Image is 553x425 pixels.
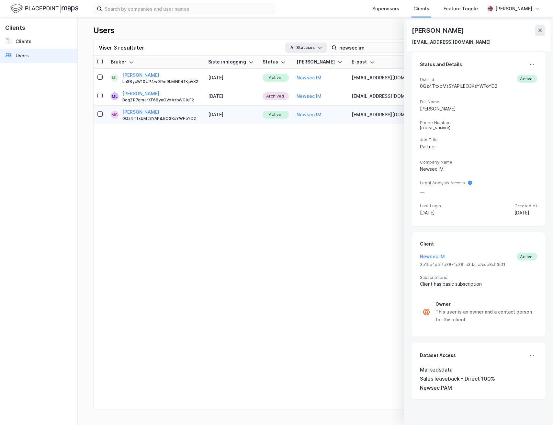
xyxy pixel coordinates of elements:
[111,111,118,119] div: MS
[16,38,31,45] div: Clients
[16,52,29,60] div: Users
[420,209,441,217] div: [DATE]
[420,384,537,392] div: Newsec PAM
[420,253,445,260] button: Newsec IM
[420,61,462,68] div: Status and Details
[122,98,200,103] div: BqqZP7gmJrXF68yuOVoAzbWGXjF2
[122,116,200,121] div: 0Qz4TtxbMtSYAPiLEO3KsYWFoYD2
[297,59,344,65] div: [PERSON_NAME]
[420,203,441,209] span: Last Login
[122,79,200,84] div: LnSBycW10UP4w0Pm9LMNP41KpVX2
[420,143,537,151] div: Partner
[420,126,537,130] div: [PHONE_NUMBER]
[413,5,429,13] div: Clients
[348,87,435,106] td: [EMAIL_ADDRESS][DOMAIN_NAME]
[420,366,537,373] div: Markedsdata
[204,69,259,87] td: [DATE]
[297,92,322,100] button: Newsec IM
[412,38,491,46] div: [EMAIL_ADDRESS][DOMAIN_NAME]
[420,375,537,383] div: Sales leaseback - Direct 100%
[521,394,553,425] iframe: Chat Widget
[122,90,159,98] button: [PERSON_NAME]
[352,59,432,65] div: E-post
[420,240,434,248] div: Client
[444,5,478,13] div: Feature Toggle
[420,280,537,288] div: Client has basic subscription
[420,105,537,113] div: [PERSON_NAME]
[420,77,497,82] span: User Id
[514,209,537,217] div: [DATE]
[348,106,435,124] td: [EMAIL_ADDRESS][DOMAIN_NAME]
[337,43,426,52] input: Search user by name, email or client
[111,59,200,65] div: Bruker
[412,25,465,36] div: [PERSON_NAME]
[521,394,553,425] div: Kontrollprogram for chat
[372,5,399,13] div: Supervisors
[263,59,289,65] div: Status
[420,82,497,90] div: 0Qz4TtxbMtSYAPiLEO3KsYWFoYD2
[435,300,535,308] div: Owner
[10,3,78,14] img: logo.f888ab2527a4732fd821a326f86c7f29.svg
[204,87,259,106] td: [DATE]
[420,262,537,267] span: 3e19e4d5-fe38-4c38-a3da-c7cde8c93c11
[122,71,159,79] button: [PERSON_NAME]
[420,159,537,165] span: Company Name
[122,108,159,116] button: [PERSON_NAME]
[435,308,535,324] div: This user is an owner and a contact person for this client
[420,120,537,125] span: Phone Number
[297,111,322,119] button: Newsec IM
[93,25,115,36] div: Users
[495,5,532,13] div: [PERSON_NAME]
[420,275,537,280] span: Subscriptions
[420,351,456,359] div: Dataset Access
[99,44,144,52] div: Viser 3 resultater
[285,42,327,53] button: All Statuses
[514,203,537,209] span: Created At
[420,137,537,143] span: Job Title
[204,106,259,124] td: [DATE]
[112,74,118,82] div: ML
[420,165,537,173] div: Newsec IM
[348,69,435,87] td: [EMAIL_ADDRESS][DOMAIN_NAME]
[420,180,465,186] span: Legal Analysis Access
[297,74,322,82] button: Newsec IM
[102,4,275,14] input: Search by companies and user names
[420,188,465,196] div: —
[112,92,118,100] div: ML
[420,99,537,105] span: Full Name
[208,59,255,65] div: Siste innlogging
